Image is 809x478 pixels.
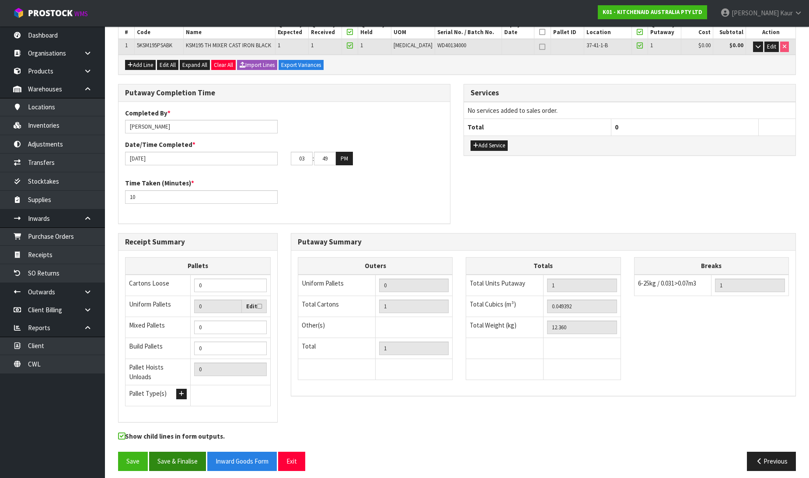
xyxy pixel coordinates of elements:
th: Pallet ID [551,18,584,39]
span: 1 [650,42,653,49]
input: HH [291,152,313,165]
th: Expiry Date [502,18,534,39]
th: Quantity Putaway [648,18,681,39]
a: K01 - KITCHENAID AUSTRALIA PTY LTD [598,5,707,19]
th: Product Code [134,18,184,39]
input: OUTERS TOTAL = CTN [379,300,449,313]
button: Export Variances [279,60,324,70]
span: [MEDICAL_DATA] [394,42,432,49]
th: Quantity Expected [275,18,308,39]
span: Kaur [780,9,793,17]
td: Uniform Pallets [126,296,191,317]
span: 1 [311,42,314,49]
input: Uniform Pallets [194,300,242,313]
input: UNIFORM P + MIXED P + BUILD P [194,363,267,376]
img: cube-alt.png [13,7,24,18]
h3: Receipt Summary [125,238,271,246]
td: Total Cubics (m³) [466,296,544,317]
th: Pallets [126,258,271,275]
input: MM [314,152,336,165]
td: Uniform Pallets [298,275,376,296]
th: # [119,18,134,39]
td: Total Cartons [298,296,376,317]
td: Pallet Hoists Unloads [126,359,191,385]
button: PM [336,152,353,166]
td: Other(s) [298,317,376,338]
button: Inward Goods Form [207,452,277,471]
strong: K01 - KITCHENAID AUSTRALIA PTY LTD [603,8,702,16]
td: Cartons Loose [126,275,191,296]
td: Total Units Putaway [466,275,544,296]
span: 37-41-1-B [586,42,608,49]
button: Add Line [125,60,156,70]
input: Date/Time completed [125,152,278,165]
td: Build Pallets [126,338,191,359]
span: 5KSM195PSABK [137,42,172,49]
h3: Putaway Summary [298,238,789,246]
td: Pallet Type(s) [126,385,191,406]
button: Save [118,452,148,471]
th: Outers [298,258,453,275]
h3: Services [471,89,789,97]
button: Clear All [211,60,236,70]
span: 1 [125,42,128,49]
button: Edit All [157,60,178,70]
td: Mixed Pallets [126,317,191,338]
th: UOM [391,18,435,39]
span: $0.00 [698,42,711,49]
span: 6-25kg / 0.031>0.07m3 [638,279,696,287]
th: Action [746,18,795,39]
button: Edit [764,42,779,52]
th: Cost [681,18,713,39]
th: UP [534,18,551,39]
th: Product Name [184,18,275,39]
button: Import Lines [237,60,277,70]
td: No services added to sales order. [464,102,795,119]
th: Serial No. / Batch No. [435,18,502,39]
th: Breaks [634,258,788,275]
label: Completed By [125,108,171,118]
input: TOTAL PACKS [379,342,449,355]
input: UNIFORM P LINES [379,279,449,292]
span: 1 [360,42,363,49]
label: Edit [246,302,262,311]
span: 0 [615,123,618,131]
td: Total Weight (kg) [466,317,544,338]
button: Add Service [471,140,508,151]
button: Previous [747,452,796,471]
small: WMS [74,10,88,18]
span: 1 [278,42,280,49]
td: Total [298,338,376,359]
th: Totals [466,258,621,275]
th: Total [464,119,611,136]
input: Manual [194,342,267,355]
h3: Putaway Completion Time [125,89,443,97]
td: : [313,152,314,166]
input: Manual [194,321,267,334]
input: Manual [194,279,267,292]
button: Save & Finalise [149,452,206,471]
label: Time Taken (Minutes) [125,178,194,188]
th: Subtotal [713,18,746,39]
label: Date/Time Completed [125,140,195,149]
span: [PERSON_NAME] [732,9,779,17]
input: Time Taken [125,190,278,204]
span: KSM195 TH MIXER CAST IRON BLACK [186,42,271,49]
th: Quantity Held [358,18,391,39]
button: Exit [278,452,305,471]
span: ProStock [28,7,73,19]
span: Edit [767,43,776,50]
th: Quantity Received [309,18,342,39]
th: Location [584,18,632,39]
strong: $0.00 [729,42,743,49]
span: Expand All [182,61,207,69]
span: WD40134000 [437,42,466,49]
label: Show child lines in form outputs. [118,432,225,443]
button: Expand All [180,60,210,70]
